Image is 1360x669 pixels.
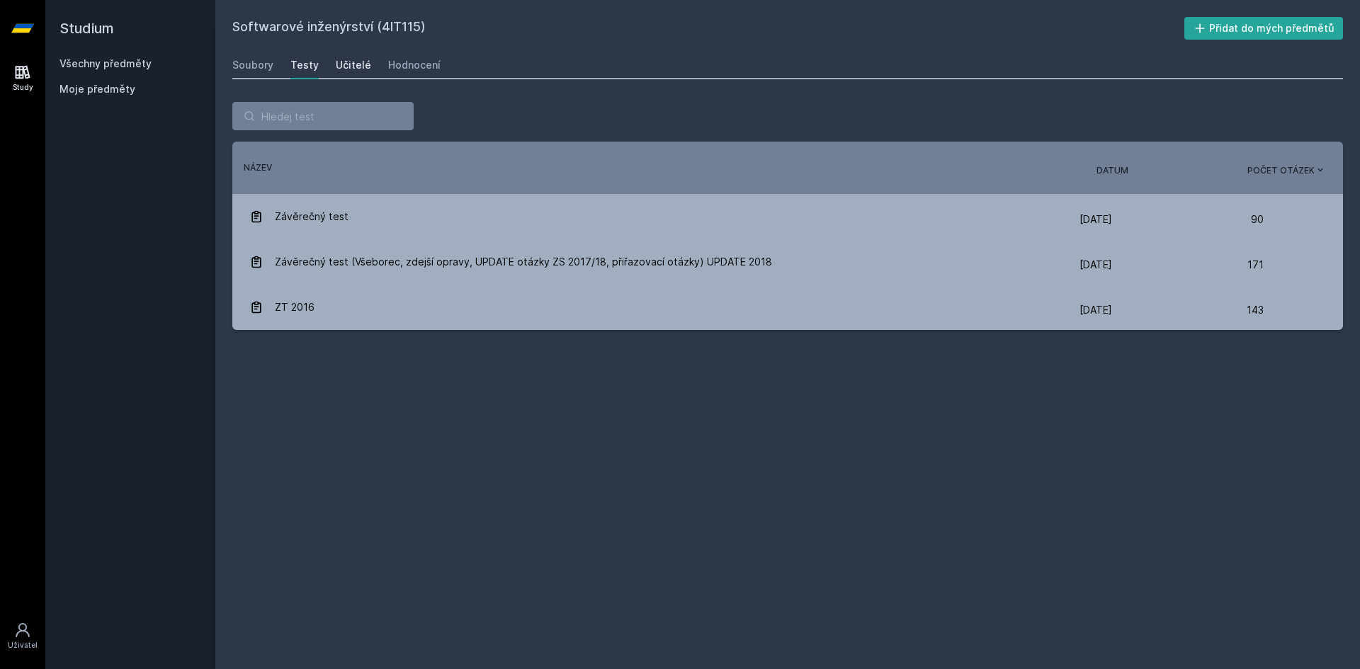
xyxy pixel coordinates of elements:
div: Soubory [232,58,273,72]
input: Hledej test [232,102,414,130]
span: Moje předměty [59,82,135,96]
span: [DATE] [1079,213,1112,225]
button: Počet otázek [1247,164,1326,177]
button: Přidat do mých předmětů [1184,17,1344,40]
a: Závěrečný test [DATE] 90 [232,194,1343,239]
span: Závěrečný test [275,202,348,231]
span: [DATE] [1079,304,1112,316]
span: ZT 2016 [275,293,314,321]
div: Study [13,82,33,93]
a: Soubory [232,51,273,79]
a: Uživatel [3,614,42,658]
span: 90 [1251,205,1264,234]
a: Závěrečný test (Všeborec, zdejší opravy, UPDATE otázky ZS 2017/18, přiřazovací otázky) UPDATE 201... [232,239,1343,285]
span: 143 [1247,296,1264,324]
div: Testy [290,58,319,72]
a: Učitelé [336,51,371,79]
a: Všechny předměty [59,57,152,69]
span: Závěrečný test (Všeborec, zdejší opravy, UPDATE otázky ZS 2017/18, přiřazovací otázky) UPDATE 2018 [275,248,772,276]
a: Testy [290,51,319,79]
div: Uživatel [8,640,38,651]
a: ZT 2016 [DATE] 143 [232,285,1343,330]
button: Název [244,161,272,174]
h2: Softwarové inženýrství (4IT115) [232,17,1184,40]
a: Study [3,57,42,100]
span: Počet otázek [1247,164,1315,177]
div: Učitelé [336,58,371,72]
button: Datum [1096,164,1128,177]
div: Hodnocení [388,58,441,72]
span: 171 [1247,251,1264,279]
a: Hodnocení [388,51,441,79]
span: [DATE] [1079,258,1112,270]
